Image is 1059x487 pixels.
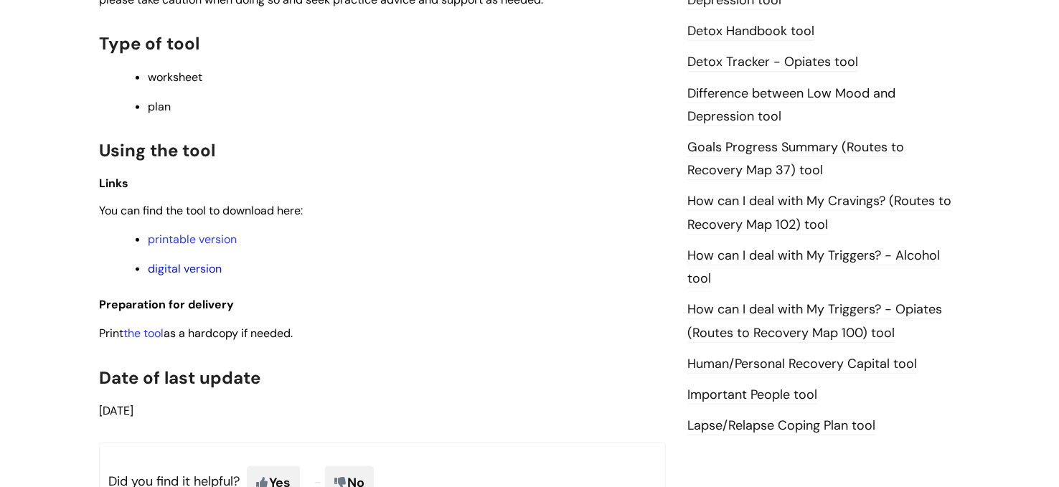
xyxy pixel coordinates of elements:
[148,232,237,247] a: printable version
[687,247,940,288] a: How can I deal with My Triggers? - Alcohol tool
[148,70,202,85] span: worksheet
[99,367,260,389] span: Date of last update
[687,138,904,180] a: Goals Progress Summary (Routes to Recovery Map 37) tool
[148,99,171,114] span: plan
[99,403,133,418] span: [DATE]
[687,417,875,435] a: Lapse/Relapse Coping Plan tool
[123,326,164,341] a: the tool
[99,176,128,191] span: Links
[687,53,858,72] a: Detox Tracker - Opiates tool
[687,301,942,342] a: How can I deal with My Triggers? - Opiates (Routes to Recovery Map 100) tool
[99,326,293,341] span: Print as a hardcopy if needed.
[687,22,814,41] a: Detox Handbook tool
[99,203,303,218] span: You can find the tool to download here:
[687,192,951,234] a: How can I deal with My Cravings? (Routes to Recovery Map 102) tool
[99,139,215,161] span: Using the tool
[687,386,817,405] a: Important People tool
[99,32,199,55] span: Type of tool
[99,297,234,312] span: Preparation for delivery
[687,85,895,126] a: Difference between Low Mood and Depression tool
[687,355,917,374] a: Human/Personal Recovery Capital tool
[148,261,222,276] a: digital version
